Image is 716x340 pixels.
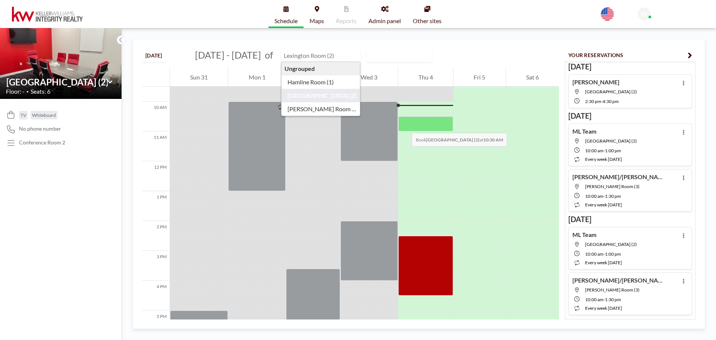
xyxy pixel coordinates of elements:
[19,125,61,132] span: No phone number
[228,68,285,87] div: Mon 1
[6,88,25,95] span: Floor: -
[605,297,621,302] span: 1:30 PM
[603,148,605,153] span: -
[605,251,621,257] span: 1:00 PM
[411,50,419,60] input: Search for option
[585,89,637,94] span: Lexington Room (2)
[568,215,692,224] h3: [DATE]
[413,18,442,24] span: Other sites
[142,221,170,251] div: 2 PM
[585,99,601,104] span: 2:30 PM
[142,191,170,221] div: 1 PM
[483,137,503,143] b: 10:30 AM
[142,281,170,311] div: 4 PM
[367,49,431,62] div: Search for option
[585,287,640,293] span: Snelling Room (3)
[585,251,603,257] span: 10:00 AM
[453,68,505,87] div: Fri 5
[572,277,666,284] h4: [PERSON_NAME]/[PERSON_NAME]
[142,72,170,102] div: 9 AM
[572,231,596,238] h4: ML Team
[368,50,411,60] span: WEEKLY VIEW
[26,89,29,94] span: •
[142,49,166,62] button: [DATE]
[12,7,83,22] img: organization-logo
[585,184,640,189] span: Snelling Room (3)
[603,193,605,199] span: -
[142,161,170,191] div: 12 PM
[281,49,353,62] input: Lexington Room (2)
[19,139,65,146] p: Conference Room 2
[568,318,692,327] h3: [DATE]
[605,148,621,153] span: 1:00 PM
[603,297,605,302] span: -
[585,193,603,199] span: 10:00 AM
[585,260,622,265] span: every week [DATE]
[565,49,695,62] button: YOUR RESERVATIONS
[282,102,360,116] div: [PERSON_NAME] Room (3)
[568,62,692,71] h3: [DATE]
[568,111,692,121] h3: [DATE]
[572,78,619,86] h4: [PERSON_NAME]
[572,173,666,181] h4: [PERSON_NAME]/[PERSON_NAME]
[265,49,273,61] span: of
[282,62,360,75] div: Ungrouped
[340,68,398,87] div: Wed 3
[506,68,559,87] div: Sat 6
[654,15,667,21] span: Admin
[6,77,108,87] input: Lexington Room (2)
[654,8,695,15] span: KWIR Front Desk
[585,138,637,144] span: Lexington Room (2)
[572,128,596,135] h4: ML Team
[21,112,26,118] span: TV
[605,193,621,199] span: 1:30 PM
[412,133,507,147] span: Book at
[195,49,261,60] span: [DATE] - [DATE]
[585,305,622,311] span: every week [DATE]
[585,148,603,153] span: 10:00 AM
[585,297,603,302] span: 10:00 AM
[274,18,298,24] span: Schedule
[368,18,401,24] span: Admin panel
[282,75,360,89] div: Hamline Room (1)
[603,99,619,104] span: 4:30 PM
[398,68,453,87] div: Thu 4
[142,131,170,161] div: 11 AM
[31,88,50,95] span: Seats: 6
[426,137,480,143] b: [GEOGRAPHIC_DATA] (2)
[170,68,228,87] div: Sun 31
[32,112,56,118] span: Whiteboard
[585,241,637,247] span: Lexington Room (2)
[310,18,324,24] span: Maps
[603,251,605,257] span: -
[641,11,648,18] span: KF
[585,156,622,162] span: every week [DATE]
[601,99,603,104] span: -
[142,251,170,281] div: 3 PM
[142,102,170,131] div: 10 AM
[336,18,357,24] span: Reports
[585,202,622,208] span: every week [DATE]
[282,89,360,102] div: [GEOGRAPHIC_DATA] (2)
